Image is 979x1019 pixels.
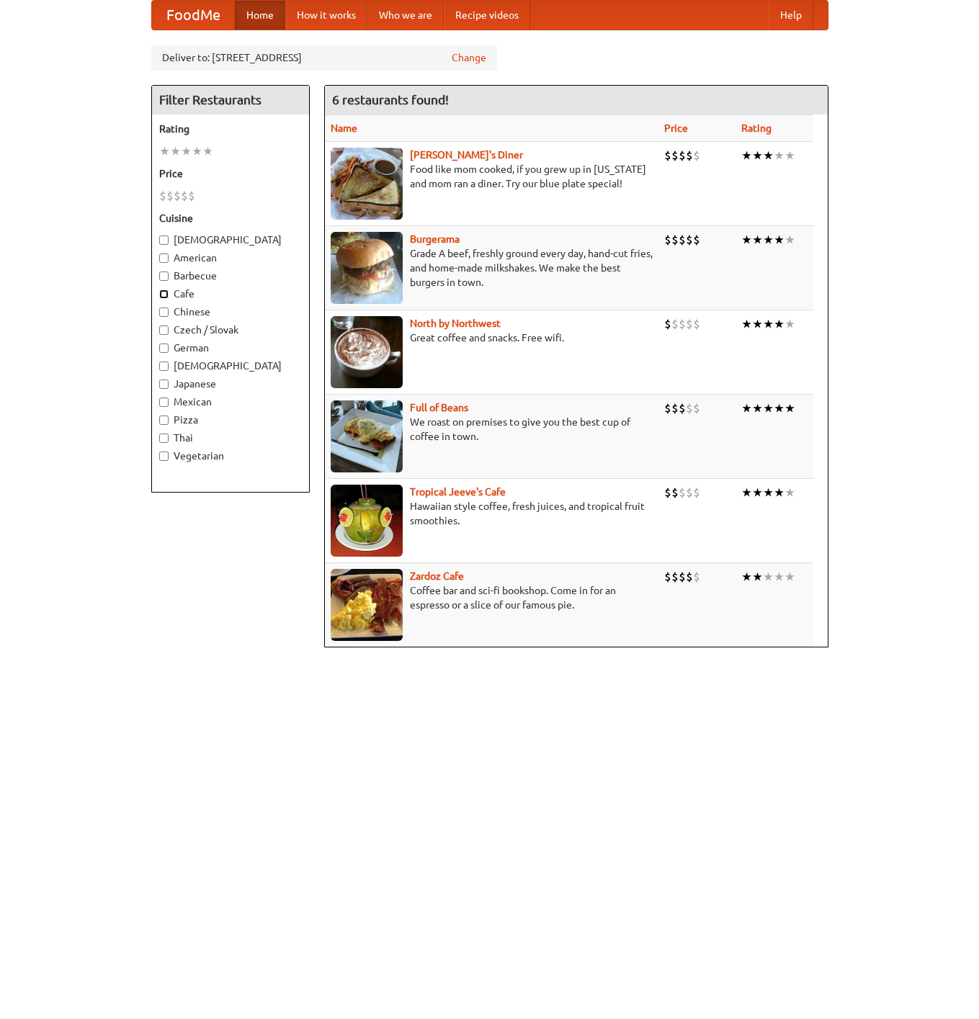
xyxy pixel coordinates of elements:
[664,485,671,500] li: $
[741,485,752,500] li: ★
[763,400,774,416] li: ★
[159,211,302,225] h5: Cuisine
[331,331,653,345] p: Great coffee and snacks. Free wifi.
[331,400,403,472] img: beans.jpg
[693,148,700,163] li: $
[664,232,671,248] li: $
[763,148,774,163] li: ★
[752,485,763,500] li: ★
[159,344,169,353] input: German
[774,232,784,248] li: ★
[664,122,688,134] a: Price
[763,569,774,585] li: ★
[331,232,403,304] img: burgerama.jpg
[410,486,506,498] a: Tropical Jeeve's Cafe
[774,485,784,500] li: ★
[741,400,752,416] li: ★
[410,402,468,413] a: Full of Beans
[159,251,302,265] label: American
[679,148,686,163] li: $
[331,415,653,444] p: We roast on premises to give you the best cup of coffee in town.
[159,413,302,427] label: Pizza
[367,1,444,30] a: Who we are
[664,400,671,416] li: $
[774,148,784,163] li: ★
[671,316,679,332] li: $
[159,289,169,299] input: Cafe
[159,233,302,247] label: [DEMOGRAPHIC_DATA]
[410,233,460,245] b: Burgerama
[686,400,693,416] li: $
[774,316,784,332] li: ★
[159,235,169,245] input: [DEMOGRAPHIC_DATA]
[752,148,763,163] li: ★
[679,316,686,332] li: $
[693,485,700,500] li: $
[741,569,752,585] li: ★
[763,485,774,500] li: ★
[664,569,671,585] li: $
[331,485,403,557] img: jeeves.jpg
[410,149,523,161] a: [PERSON_NAME]'s Diner
[181,143,192,159] li: ★
[671,569,679,585] li: $
[152,86,309,115] h4: Filter Restaurants
[151,45,497,71] div: Deliver to: [STREET_ADDRESS]
[693,400,700,416] li: $
[159,341,302,355] label: German
[679,400,686,416] li: $
[774,569,784,585] li: ★
[686,316,693,332] li: $
[686,148,693,163] li: $
[686,232,693,248] li: $
[331,148,403,220] img: sallys.jpg
[159,326,169,335] input: Czech / Slovak
[679,569,686,585] li: $
[664,316,671,332] li: $
[331,583,653,612] p: Coffee bar and sci-fi bookshop. Come in for an espresso or a slice of our famous pie.
[235,1,285,30] a: Home
[784,400,795,416] li: ★
[763,232,774,248] li: ★
[410,570,464,582] a: Zardoz Cafe
[159,452,169,461] input: Vegetarian
[331,569,403,641] img: zardoz.jpg
[174,188,181,204] li: $
[152,1,235,30] a: FoodMe
[664,148,671,163] li: $
[679,485,686,500] li: $
[170,143,181,159] li: ★
[159,416,169,425] input: Pizza
[410,318,501,329] b: North by Northwest
[671,148,679,163] li: $
[159,269,302,283] label: Barbecue
[741,232,752,248] li: ★
[763,316,774,332] li: ★
[671,400,679,416] li: $
[444,1,530,30] a: Recipe videos
[159,380,169,389] input: Japanese
[159,305,302,319] label: Chinese
[159,359,302,373] label: [DEMOGRAPHIC_DATA]
[159,434,169,443] input: Thai
[693,232,700,248] li: $
[159,377,302,391] label: Japanese
[159,253,169,263] input: American
[192,143,202,159] li: ★
[671,232,679,248] li: $
[686,569,693,585] li: $
[752,316,763,332] li: ★
[159,188,166,204] li: $
[331,316,403,388] img: north.jpg
[332,93,449,107] ng-pluralize: 6 restaurants found!
[774,400,784,416] li: ★
[331,162,653,191] p: Food like mom cooked, if you grew up in [US_STATE] and mom ran a diner. Try our blue plate special!
[769,1,813,30] a: Help
[686,485,693,500] li: $
[188,188,195,204] li: $
[159,431,302,445] label: Thai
